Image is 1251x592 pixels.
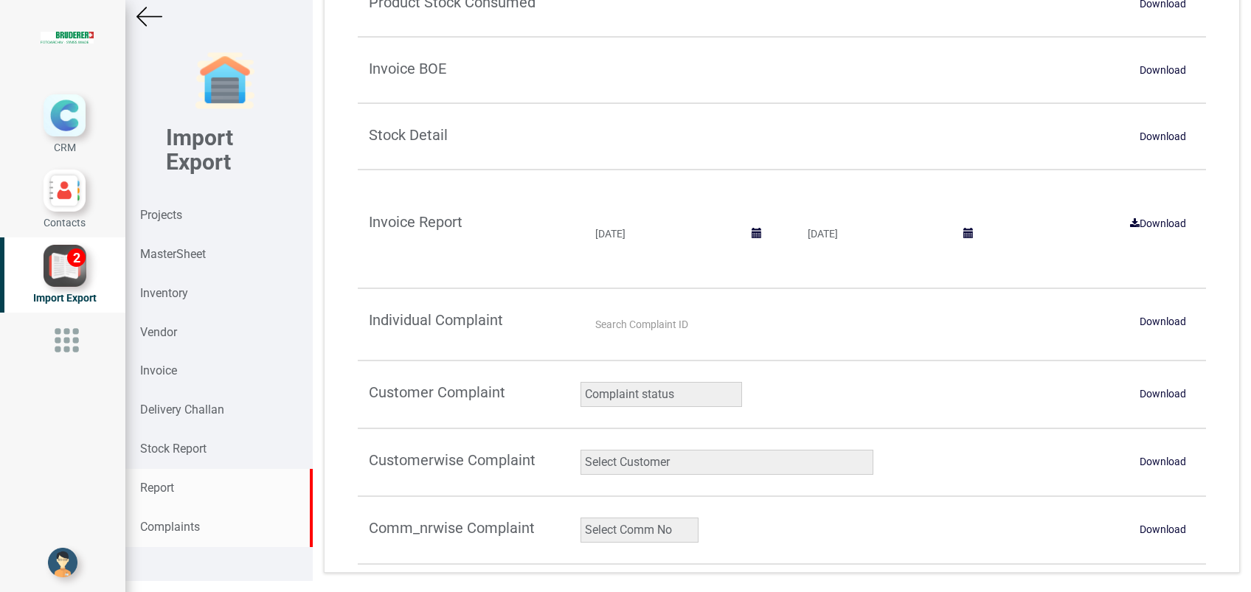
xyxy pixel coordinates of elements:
[369,311,503,329] strong: Individual Complaint
[33,292,97,304] span: Import Export
[195,52,254,111] img: garage-closed.png
[1131,518,1195,541] a: Download
[140,286,188,300] strong: Inventory
[793,212,954,256] input: Ending Date
[369,383,505,401] strong: Customer Complaint
[140,247,206,261] strong: MasterSheet
[140,442,207,456] strong: Stock Report
[581,212,741,256] input: Starting Date
[369,519,535,537] strong: Comm_nrwise Complaint
[1131,58,1195,82] a: Download
[54,142,76,153] span: CRM
[1131,125,1195,148] a: Download
[140,363,177,377] strong: Invoice
[581,310,771,339] input: Search Complaint ID
[44,217,86,229] span: Contacts
[140,325,177,339] strong: Vendor
[1131,310,1195,333] a: Download
[1121,212,1195,235] a: Download
[369,213,462,231] strong: Invoice Report
[67,248,86,267] div: 2
[369,126,448,144] strong: Stock Detail
[166,125,233,175] b: Import Export
[369,60,446,77] strong: Invoice BOE
[140,403,224,417] strong: Delivery Challan
[1131,450,1195,473] a: Download
[369,451,536,469] strong: Customerwise Complaint
[140,208,182,222] strong: Projects
[140,520,200,534] strong: Complaints
[1131,382,1195,405] a: Download
[140,481,174,495] strong: Report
